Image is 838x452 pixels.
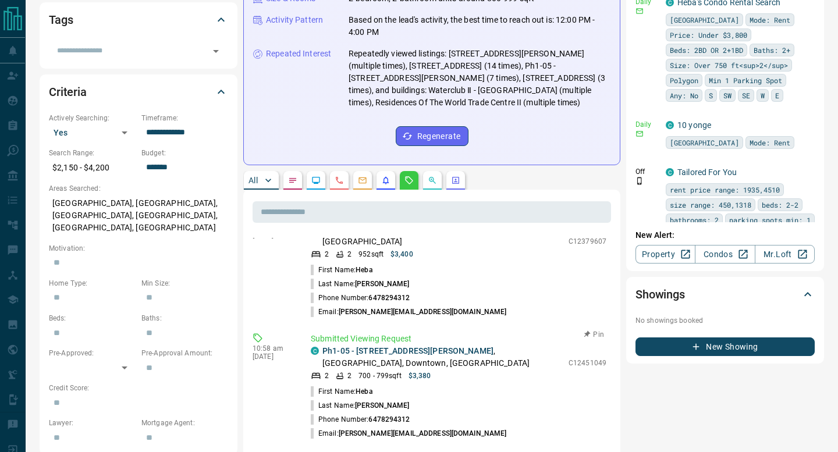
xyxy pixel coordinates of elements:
[635,315,815,326] p: No showings booked
[49,113,136,123] p: Actively Searching:
[49,78,228,106] div: Criteria
[635,166,659,177] p: Off
[311,428,506,439] p: Email:
[677,120,711,130] a: 10 yonge
[755,245,815,264] a: Mr.Loft
[368,415,410,423] span: 6478294312
[635,285,685,304] h2: Showings
[428,176,437,185] svg: Opportunities
[635,337,815,356] button: New Showing
[368,294,410,302] span: 6478294312
[670,184,780,195] span: rent price range: 1935,4510
[311,347,319,355] div: condos.ca
[311,279,410,289] p: Last Name:
[311,386,373,397] p: First Name:
[742,90,750,101] span: SE
[762,199,798,211] span: beds: 2-2
[577,329,611,340] button: Pin
[670,29,747,41] span: Price: Under $3,800
[311,293,410,303] p: Phone Number:
[761,90,765,101] span: W
[141,113,228,123] p: Timeframe:
[347,249,351,259] p: 2
[670,214,719,226] span: bathrooms: 2
[141,278,228,289] p: Min Size:
[635,177,644,185] svg: Push Notification Only
[335,176,344,185] svg: Calls
[358,176,367,185] svg: Emails
[339,429,507,437] span: [PERSON_NAME][EMAIL_ADDRESS][DOMAIN_NAME]
[49,6,228,34] div: Tags
[49,194,228,237] p: [GEOGRAPHIC_DATA], [GEOGRAPHIC_DATA], [GEOGRAPHIC_DATA], [GEOGRAPHIC_DATA], [GEOGRAPHIC_DATA], [G...
[356,266,372,274] span: Heba
[729,214,811,226] span: parking spots min: 1
[49,158,136,177] p: $2,150 - $4,200
[356,387,372,396] span: Heba
[248,176,258,184] p: All
[311,400,410,411] p: Last Name:
[635,245,695,264] a: Property
[635,119,659,130] p: Daily
[635,7,644,15] svg: Email
[750,137,790,148] span: Mode: Rent
[670,44,743,56] span: Beds: 2BD OR 2+1BD
[670,90,698,101] span: Any: No
[396,126,468,146] button: Regenerate
[49,348,136,358] p: Pre-Approved:
[49,278,136,289] p: Home Type:
[49,183,228,194] p: Areas Searched:
[311,414,410,425] p: Phone Number:
[390,249,413,259] p: $3,400
[635,280,815,308] div: Showings
[709,74,782,86] span: Min 1 Parking Spot
[670,59,788,71] span: Size: Over 750 ft<sup>2</sup>
[349,48,610,109] p: Repeatedly viewed listings: [STREET_ADDRESS][PERSON_NAME] (multiple times), [STREET_ADDRESS] (14 ...
[49,383,228,393] p: Credit Score:
[347,371,351,381] p: 2
[635,229,815,241] p: New Alert:
[358,249,384,259] p: 952 sqft
[451,176,460,185] svg: Agent Actions
[49,123,136,142] div: Yes
[266,14,323,26] p: Activity Pattern
[750,14,790,26] span: Mode: Rent
[253,344,293,353] p: 10:58 am
[670,14,739,26] span: [GEOGRAPHIC_DATA]
[311,307,506,317] p: Email:
[775,90,779,101] span: E
[141,348,228,358] p: Pre-Approval Amount:
[381,176,390,185] svg: Listing Alerts
[754,44,790,56] span: Baths: 2+
[355,401,409,410] span: [PERSON_NAME]
[322,346,493,355] a: Ph1-05 - [STREET_ADDRESS][PERSON_NAME]
[253,353,293,361] p: [DATE]
[339,308,507,316] span: [PERSON_NAME][EMAIL_ADDRESS][DOMAIN_NAME]
[723,90,732,101] span: SW
[569,358,606,368] p: C12451049
[355,280,409,288] span: [PERSON_NAME]
[695,245,755,264] a: Condos
[49,313,136,323] p: Beds:
[709,90,713,101] span: S
[666,168,674,176] div: condos.ca
[670,199,751,211] span: size range: 450,1318
[404,176,414,185] svg: Requests
[141,313,228,323] p: Baths:
[349,14,610,38] p: Based on the lead's activity, the best time to reach out is: 12:00 PM - 4:00 PM
[288,176,297,185] svg: Notes
[670,137,739,148] span: [GEOGRAPHIC_DATA]
[311,176,321,185] svg: Lead Browsing Activity
[311,265,373,275] p: First Name:
[266,48,331,60] p: Repeated Interest
[635,130,644,138] svg: Email
[49,10,73,29] h2: Tags
[208,43,224,59] button: Open
[325,371,329,381] p: 2
[141,148,228,158] p: Budget:
[49,418,136,428] p: Lawyer:
[322,345,563,369] p: , [GEOGRAPHIC_DATA], Downtown, [GEOGRAPHIC_DATA]
[677,168,737,177] a: Tailored For You
[409,371,431,381] p: $3,380
[358,371,401,381] p: 700 - 799 sqft
[49,148,136,158] p: Search Range:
